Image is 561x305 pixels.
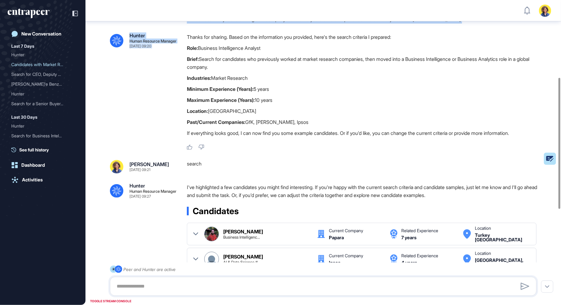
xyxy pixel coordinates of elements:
[187,160,541,173] div: search
[11,79,69,89] div: [PERSON_NAME]'e Benzer [PERSON_NAME]...
[129,168,150,172] div: [DATE] 09:21
[8,174,78,186] a: Activities
[223,235,260,239] div: Business Intelligence Team Lead at Papara company
[21,31,61,37] div: New Conversation
[11,131,74,141] div: Search for Business Intelligence Manager Candidates in Turkey with Power BI Experience from Niels...
[129,189,177,193] div: Human Resource Manager
[11,131,69,141] div: Search for Business Intel...
[129,162,169,167] div: [PERSON_NAME]
[11,121,74,131] div: Hunter
[11,43,34,50] div: Last 7 Days
[129,44,151,48] div: [DATE] 09:20
[401,260,417,265] div: 4 years
[187,183,541,199] p: I've highlighted a few candidates you might find interesting. If you're happy with the current se...
[11,141,69,151] div: Search for Talent Acquisi...
[187,56,199,62] strong: Brief:
[129,33,145,38] div: Hunter
[11,50,74,60] div: Hunter
[11,79,74,89] div: Halim Memiş'e Benzer Adaylar
[401,254,438,258] div: Related Experience
[187,55,541,71] p: Search for candidates who previously worked at market research companies, then moved into a Busin...
[11,69,69,79] div: Search for CEO, Deputy CE...
[187,129,541,137] p: If everything looks good, I can now find you some example candidates. Or if you'd like, you can c...
[187,75,211,81] strong: Industries:
[187,96,541,104] p: 10 years
[11,99,74,109] div: Search for a Senior Buyer with 5 Years Experience in Istanbul
[329,260,341,265] div: Ipsos
[11,89,69,99] div: Hunter
[205,252,219,266] img: Uğur Deniz Yavuz
[11,99,69,109] div: Search for a Senior Buyer...
[187,44,541,52] p: Business Intelligence Analyst
[223,229,263,234] div: [PERSON_NAME]
[11,141,74,151] div: Search for Talent Acquisition or Recruitment Candidates with 5-10 Years Experience in Pharmaceuti...
[193,207,239,215] span: Candidates
[110,160,123,173] img: sara%20resim.jpeg
[11,60,69,69] div: Candidates with Market Re...
[187,107,541,115] p: [GEOGRAPHIC_DATA]
[11,121,69,131] div: Hunter
[475,233,530,242] div: Turkey Turkey
[11,69,74,79] div: Search for CEO, Deputy CEO, or CSO Candidates in Fintech with Global Vision and M&A Experience in...
[329,254,363,258] div: Current Company
[475,226,491,230] div: Location
[205,227,219,241] img: Anıl Yüksel
[329,235,344,240] div: Papara
[129,183,145,188] div: Hunter
[187,118,541,126] p: GfK, [PERSON_NAME], Ipsos
[21,162,45,168] div: Dashboard
[187,33,541,41] p: Thanks for sharing. Based on the information you provided, here's the search criteria I prepared:
[8,9,49,18] div: entrapeer-logo
[187,108,208,114] strong: Location:
[187,74,541,82] p: Market Research
[187,86,253,92] strong: Minimum Experience (Years):
[11,89,74,99] div: Hunter
[129,39,177,43] div: Human Resource Manager
[539,5,551,17] img: user-avatar
[329,229,363,233] div: Current Company
[11,113,37,121] div: Last 30 Days
[19,147,49,153] span: See full history
[129,195,151,198] div: [DATE] 09:27
[401,235,417,240] div: 7 years
[475,258,530,267] div: Istanbul, Istanbul, Türkiye Turkey Turkey
[8,159,78,171] a: Dashboard
[11,60,74,69] div: Candidates with Market Research Background in Business Intelligence/Analytics Based in Türkiye
[401,229,438,233] div: Related Experience
[11,147,78,153] a: See full history
[223,254,263,259] div: [PERSON_NAME]
[187,97,255,103] strong: Maximum Experience (Years):
[11,50,69,60] div: Hunter
[89,297,133,305] div: TOGGLE STREAM CONSOLE
[187,45,198,51] strong: Role:
[22,177,43,183] div: Activities
[8,28,78,40] a: New Conversation
[187,85,541,93] p: 5 years
[187,119,245,125] strong: Past/Current Companies:
[124,266,176,273] div: Peer and Hunter are active
[223,260,260,264] div: AI & Data Science #TextAnalytics #NLP
[475,251,491,255] div: Location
